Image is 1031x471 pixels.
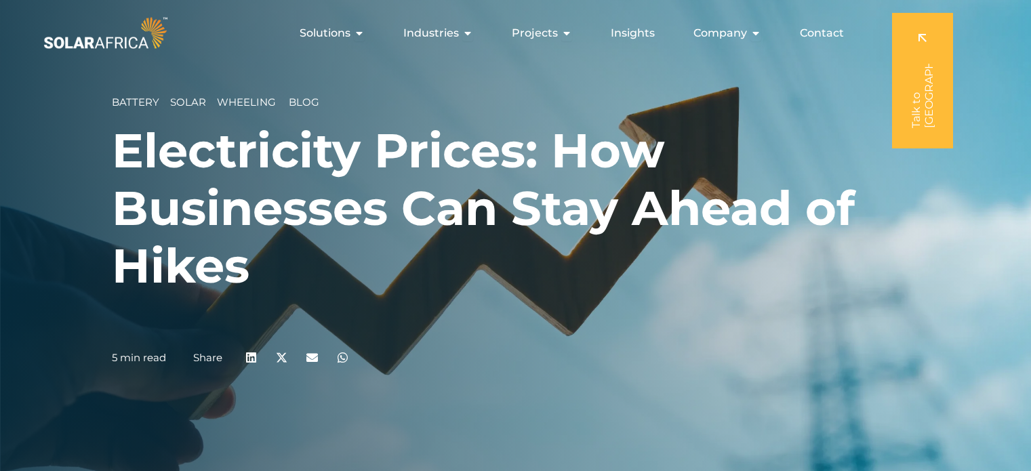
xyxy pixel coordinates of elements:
span: Projects [512,25,558,41]
a: Contact [800,25,844,41]
a: Insights [611,25,655,41]
span: Industries [403,25,459,41]
span: Battery [112,96,159,108]
div: Share on x-twitter [266,342,297,373]
h1: Electricity Prices: How Businesses Can Stay Ahead of Hikes [112,122,919,295]
span: Company [693,25,747,41]
nav: Menu [170,20,855,47]
p: 5 min read [112,352,166,364]
span: Solar [170,96,206,108]
div: Share on linkedin [236,342,266,373]
span: __ [159,96,170,108]
span: Wheeling [217,96,276,108]
div: Share on email [297,342,327,373]
span: __ [206,96,217,108]
div: Menu Toggle [170,20,855,47]
span: Solutions [300,25,350,41]
div: Share on whatsapp [327,342,358,373]
span: Blog [289,96,319,108]
a: Share [193,351,222,364]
